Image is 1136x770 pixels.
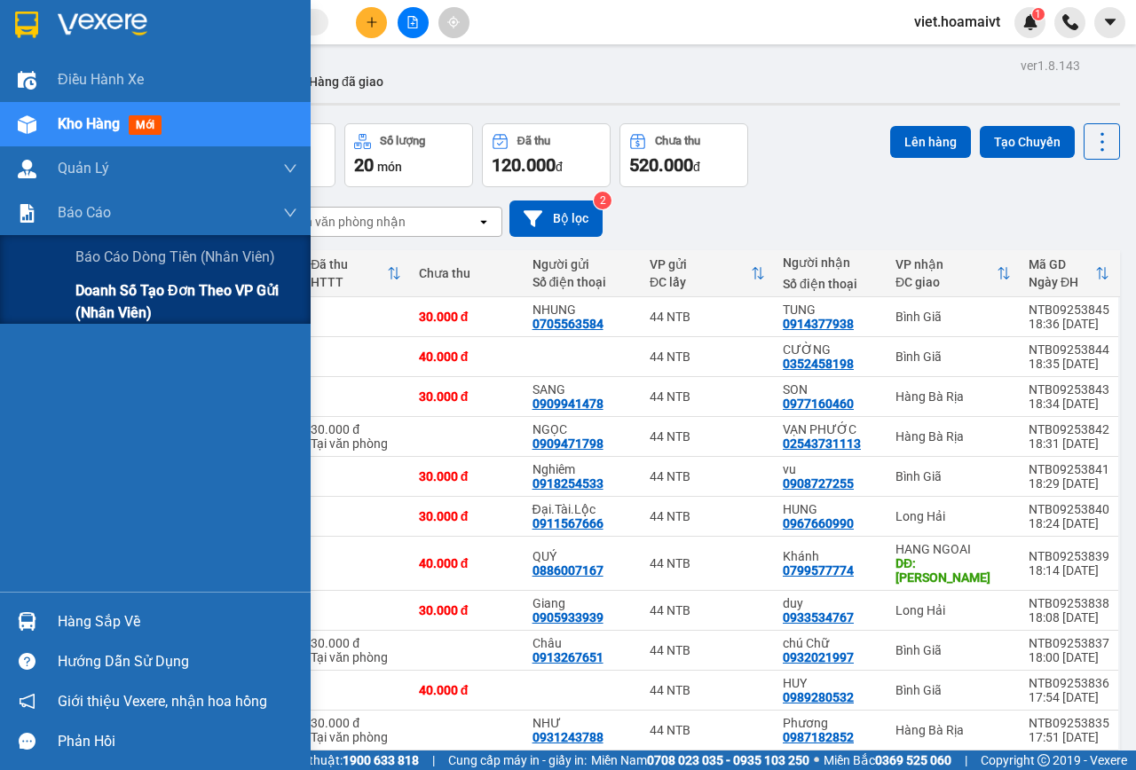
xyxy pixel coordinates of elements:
div: ĐC giao [895,275,997,289]
button: file-add [398,7,429,38]
div: 30.000 đ [419,603,515,617]
img: warehouse-icon [18,612,36,631]
img: logo-vxr [15,12,38,38]
div: Đã thu [311,257,387,271]
div: 3R [15,36,139,58]
div: Tại văn phòng [311,650,401,664]
div: 180.000 [149,93,278,118]
div: 44 NTB [650,643,765,657]
span: 20 [354,154,374,176]
div: Bình Giã [895,350,1011,364]
span: down [283,161,297,176]
div: Số điện thoại [783,277,878,291]
svg: open [477,215,491,229]
div: 0989280532 [783,690,854,704]
div: 0967660990 [783,516,854,530]
div: Bình Giã [895,469,1011,483]
div: Hàng Bà Rịa [895,723,1011,737]
div: NTB09253841 [1029,462,1109,476]
div: NTB09253838 [1029,596,1109,610]
span: | [432,750,435,770]
div: 02543731113 [783,436,861,451]
div: NGỌC [532,422,632,436]
div: Bình Giã [895,310,1011,324]
div: Người gửi [532,257,632,271]
div: 0914377938 [783,317,854,331]
div: Nghiêm [532,462,632,476]
th: Toggle SortBy [1020,250,1118,297]
div: 0799577774 [783,563,854,577]
span: Báo cáo [58,201,111,224]
div: duy [783,596,878,610]
div: 0909471798 [532,436,603,451]
div: NTB09253835 [1029,716,1109,730]
div: HUNG [783,502,878,516]
span: Cung cấp máy in - giấy in: [448,750,587,770]
div: 18:14 [DATE] [1029,563,1109,577]
div: Số điện thoại [532,275,632,289]
div: 30.000 đ [311,422,401,436]
sup: 1 [1032,8,1045,20]
div: 0933793128 [152,58,276,82]
span: 520.000 [629,154,693,176]
div: 18:08 [DATE] [1029,610,1109,625]
div: 0931243788 [532,730,603,744]
div: 44 NTB [650,683,765,697]
div: 0908727255 [783,476,854,491]
div: TUNG [783,302,878,317]
div: NTB09253844 [1029,342,1109,357]
span: file-add [406,16,419,28]
button: Hàng đã giao [295,60,398,103]
img: icon-new-feature [1022,14,1038,30]
span: C : [149,98,163,116]
div: Mã GD [1029,257,1095,271]
button: plus [356,7,387,38]
div: Chưa thu [419,266,515,280]
button: Lên hàng [890,126,971,158]
div: CƯỜNG [783,342,878,357]
div: 0932021997 [783,650,854,664]
div: HANG NGOAI [895,542,1011,556]
div: 18:36 [DATE] [1029,317,1109,331]
span: món [377,160,402,174]
span: đ [693,160,700,174]
div: Phương [783,716,878,730]
span: SL [170,127,193,152]
button: Đã thu120.000đ [482,123,611,187]
div: 44 NTB [650,723,765,737]
span: Miền Bắc [824,750,951,770]
span: message [19,733,35,750]
div: Bình Giã [895,643,1011,657]
div: VẠN PHƯỚC [783,422,878,436]
div: 0977160460 [783,397,854,411]
button: caret-down [1094,7,1125,38]
div: 44 NTB [650,429,765,444]
th: Toggle SortBy [641,250,774,297]
span: Báo cáo dòng tiền (nhân viên) [75,246,275,268]
div: 0913267651 [532,650,603,664]
span: Kho hàng [58,115,120,132]
div: Đã thu [517,135,550,147]
div: 30.000 đ [419,389,515,404]
div: 40.000 đ [419,350,515,364]
span: caret-down [1102,14,1118,30]
div: 44 NTB [650,469,765,483]
div: NTB09253842 [1029,422,1109,436]
div: 18:31 [DATE] [1029,436,1109,451]
span: Giới thiệu Vexere, nhận hoa hồng [58,690,267,712]
div: ver 1.8.143 [1021,56,1080,75]
div: NTB09253836 [1029,676,1109,690]
div: Hàng Bà Rịa [895,389,1011,404]
div: 0918254533 [532,476,603,491]
div: HTTT [311,275,387,289]
sup: 2 [594,192,611,209]
div: 0933863846 [15,58,139,82]
div: 44 NTB [650,509,765,523]
div: 0886007167 [532,563,603,577]
strong: 0708 023 035 - 0935 103 250 [647,753,809,767]
span: notification [19,693,35,710]
div: Đại.Tài.Lộc [532,502,632,516]
div: ĐC lấy [650,275,751,289]
div: 44 NTB [650,310,765,324]
div: HUY [783,676,878,690]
